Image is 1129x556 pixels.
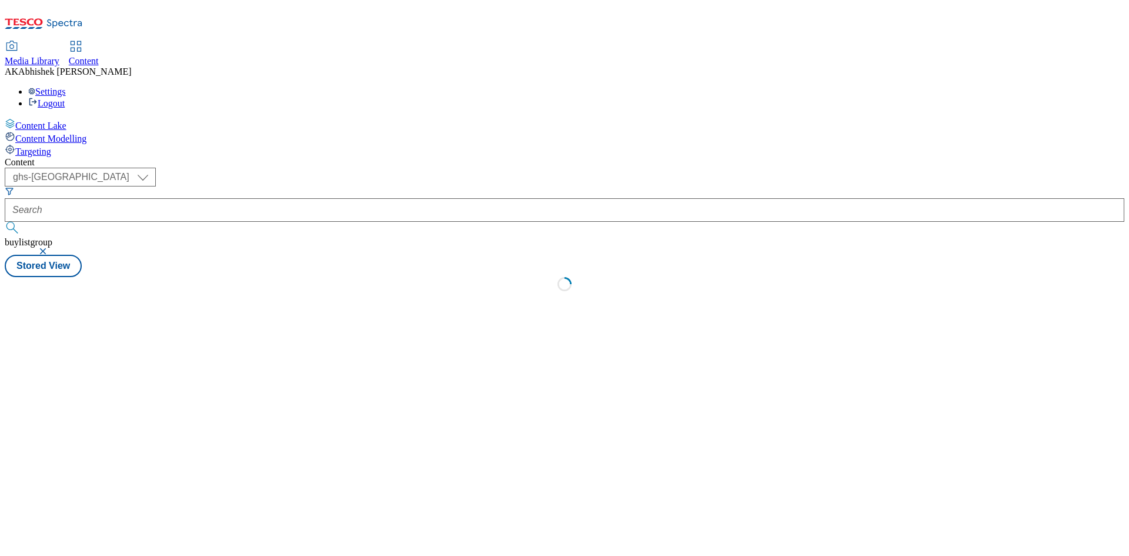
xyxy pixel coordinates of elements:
div: Content [5,157,1124,168]
svg: Search Filters [5,187,14,196]
button: Stored View [5,255,82,277]
span: buylistgroup [5,237,52,247]
a: Logout [28,98,65,108]
span: Content Modelling [15,134,86,144]
span: Media Library [5,56,59,66]
span: Abhishek [PERSON_NAME] [18,66,131,76]
span: Content Lake [15,121,66,131]
span: AK [5,66,18,76]
a: Settings [28,86,66,96]
span: Content [69,56,99,66]
a: Content [69,42,99,66]
span: Targeting [15,147,51,157]
a: Content Lake [5,118,1124,131]
input: Search [5,198,1124,222]
a: Content Modelling [5,131,1124,144]
a: Targeting [5,144,1124,157]
a: Media Library [5,42,59,66]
